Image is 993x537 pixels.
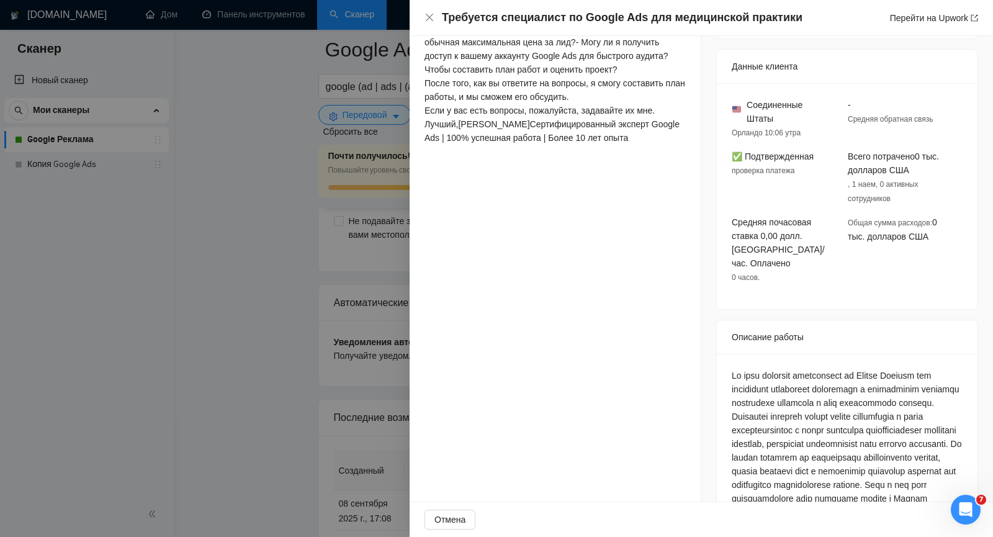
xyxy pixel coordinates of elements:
[425,106,655,115] font: Если у вас есть вопросы, пожалуйста, задавайте их мне.
[732,332,804,342] font: Описание работы
[434,515,465,525] font: Отмена
[732,371,961,531] font: Lo ipsu dolorsit ametconsect ad Elitse Doeiusm tem incididunt utlaboreet doloremagn a enimadminim...
[971,14,978,22] span: экспорт
[425,12,434,23] button: Закрывать
[747,100,802,124] font: Соединенные Штаты
[732,105,741,114] img: 🇺🇸
[890,13,978,23] a: Перейти на Upworkэкспорт
[425,12,434,22] span: закрывать
[848,100,851,110] font: -
[442,11,802,24] font: Требуется специалист по Google Ads для медицинской практики
[732,129,801,137] font: Орландо 10:06 утра
[848,115,933,124] font: Средняя обратная связь
[425,119,680,143] font: Сертифицированный эксперт Google Ads | 100% успешная работа | Более 10 лет опыта
[951,495,981,525] iframe: Интерком-чат в режиме реального времени
[425,37,668,74] font: - Могу ли я получить доступ к вашему аккаунту Google Ads для быстрого аудита? Чтобы составить пла...
[425,119,458,129] font: Лучший,
[848,151,915,161] font: Всего потрачено
[848,217,937,241] font: 0 тыс. долларов США
[732,166,794,175] font: проверка платежа
[848,180,918,203] font: , 1 наем, 0 активных сотрудников
[458,119,529,129] font: [PERSON_NAME]
[979,495,984,503] font: 7
[425,78,685,102] font: После того, как вы ответите на вопросы, я смогу составить план работы, и мы сможем его обсудить.
[732,273,760,282] font: 0 часов.
[890,13,968,23] font: Перейти на Upwork
[848,219,932,227] font: Общая сумма расходов:
[732,217,825,268] font: Средняя почасовая ставка 0,00 долл. [GEOGRAPHIC_DATA]/час. Оплачено
[425,510,475,530] button: Отмена
[732,151,814,161] font: ✅ Подтвержденная
[732,61,798,71] font: Данные клиента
